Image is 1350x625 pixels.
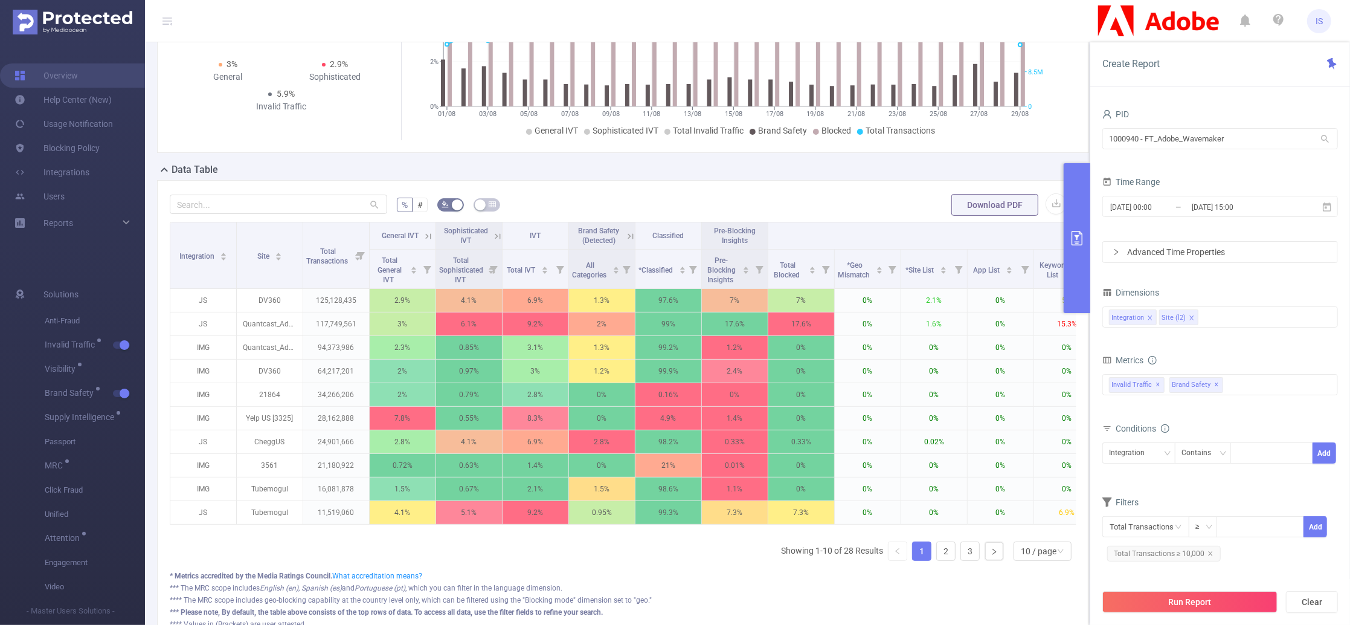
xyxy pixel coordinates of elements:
[635,336,701,359] p: 99.2%
[1109,377,1165,393] span: Invalid Traffic
[835,312,901,335] p: 0%
[303,501,369,524] p: 11,519,060
[237,430,303,453] p: CheggUS
[1034,478,1100,500] p: 0%
[170,360,236,383] p: IMG
[702,360,768,383] p: 2.4%
[768,312,834,335] p: 17.6%
[961,542,979,560] a: 3
[436,383,502,406] p: 0.79%
[237,289,303,312] p: DV360
[444,227,488,245] span: Sophisticated IVT
[503,454,568,477] p: 1.4%
[370,430,436,453] p: 2.8%
[971,110,988,118] tspan: 27/08
[1303,516,1327,537] button: Add
[227,59,238,69] span: 3%
[170,407,236,430] p: IMG
[635,289,701,312] p: 97.6%
[14,63,78,88] a: Overview
[593,126,658,135] span: Sophisticated IVT
[1028,68,1043,76] tspan: 8.5M
[1017,250,1033,288] i: Filter menu
[43,218,73,228] span: Reports
[237,336,303,359] p: Quantcast_AdobeDyn
[612,265,619,268] i: icon: caret-up
[303,383,369,406] p: 34,266,206
[940,269,947,273] i: icon: caret-down
[14,136,100,160] a: Blocking Policy
[303,360,369,383] p: 64,217,201
[170,478,236,500] p: IMG
[170,454,236,477] p: IMG
[332,572,422,580] a: What accreditation means?
[411,269,417,273] i: icon: caret-down
[13,10,132,34] img: Protected Media
[1034,383,1100,406] p: 0%
[912,542,931,561] li: 1
[569,454,635,477] p: 0%
[1189,315,1195,322] i: icon: close
[507,266,538,274] span: Total IVT
[702,454,768,477] p: 0.01%
[1313,442,1336,464] button: Add
[569,336,635,359] p: 1.3%
[1034,289,1100,312] p: 5%
[1181,443,1220,463] div: Contains
[684,250,701,288] i: Filter menu
[1040,261,1068,279] span: Keyword List
[485,250,502,288] i: Filter menu
[1191,199,1288,215] input: End date
[45,340,99,349] span: Invalid Traffic
[951,194,1038,216] button: Download PDF
[1220,450,1227,458] i: icon: down
[906,266,936,274] span: *Site List
[503,312,568,335] p: 9.2%
[635,430,701,453] p: 98.2%
[1161,424,1169,433] i: icon: info-circle
[1147,315,1153,322] i: icon: close
[991,548,998,555] i: icon: right
[835,407,901,430] p: 0%
[14,184,65,209] a: Users
[1102,109,1129,119] span: PID
[430,58,439,66] tspan: 2%
[220,251,227,258] div: Sort
[702,312,768,335] p: 17.6%
[43,282,79,306] span: Solutions
[569,407,635,430] p: 0%
[45,364,80,373] span: Visibility
[170,195,387,214] input: Search...
[901,383,967,406] p: 0%
[370,289,436,312] p: 2.9%
[503,407,568,430] p: 8.3%
[370,383,436,406] p: 2%
[1034,454,1100,477] p: 0%
[45,389,98,397] span: Brand Safety
[1102,109,1112,119] i: icon: user
[835,454,901,477] p: 0%
[520,110,538,118] tspan: 05/08
[436,430,502,453] p: 4.1%
[237,360,303,383] p: DV360
[1034,430,1100,453] p: 0%
[968,336,1033,359] p: 0%
[417,200,423,210] span: #
[1102,497,1139,507] span: Filters
[45,461,67,470] span: MRC
[679,269,686,273] i: icon: caret-down
[45,309,145,333] span: Anti-Fraud
[1102,288,1159,297] span: Dimensions
[743,269,750,273] i: icon: caret-down
[1156,378,1161,392] span: ✕
[530,232,541,240] span: IVT
[442,201,449,208] i: icon: bg-colors
[768,383,834,406] p: 0%
[960,542,980,561] li: 3
[1028,103,1032,111] tspan: 0
[821,126,851,135] span: Blocked
[370,360,436,383] p: 2%
[884,250,901,288] i: Filter menu
[489,201,496,208] i: icon: table
[275,251,282,258] div: Sort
